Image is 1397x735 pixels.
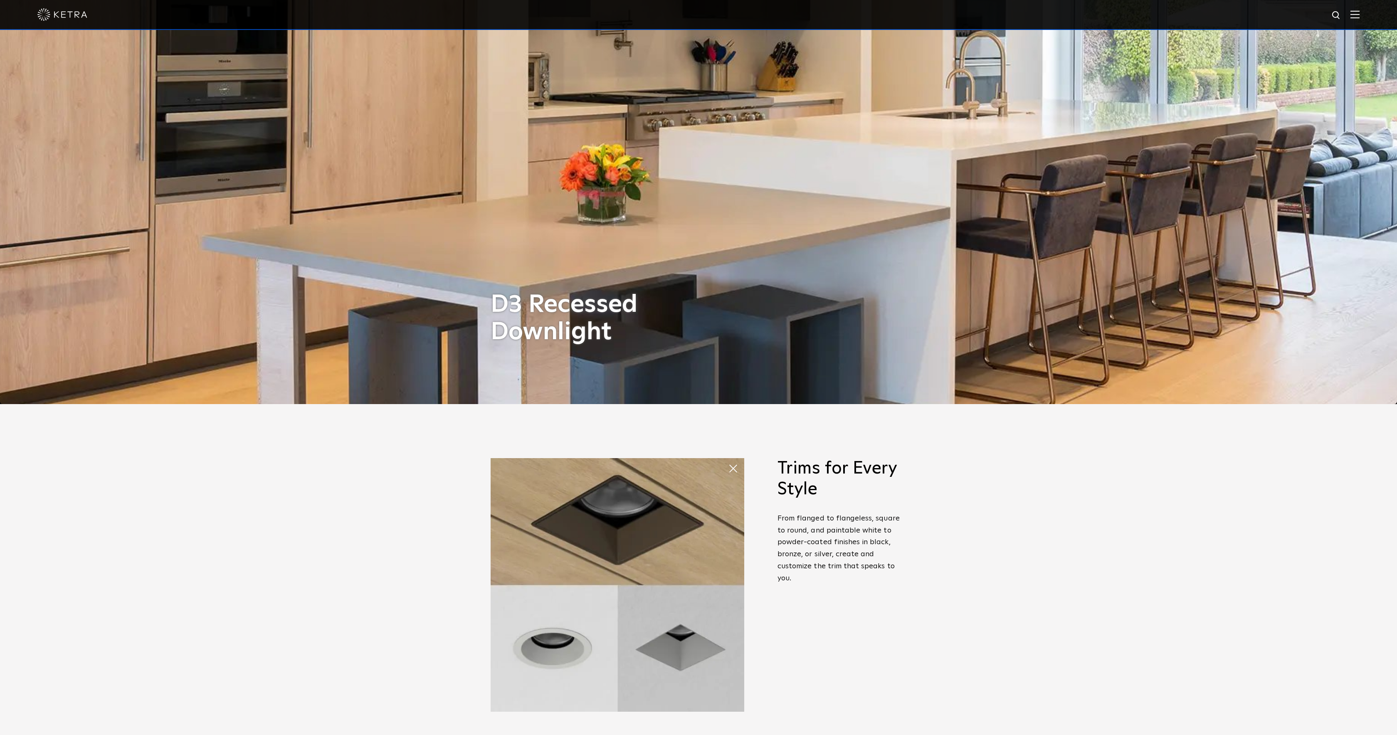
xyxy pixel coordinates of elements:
h1: D3 Recessed Downlight [491,291,703,346]
img: Hamburger%20Nav.svg [1350,10,1360,18]
img: ketra-logo-2019-white [37,8,87,21]
h2: Trims for Every Style [777,458,906,500]
img: search icon [1331,10,1342,21]
span: From flanged to flangeless, square to round, and paintable white to powder-coated finishes in bla... [777,515,900,582]
img: trims-for-every-style [491,458,744,712]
